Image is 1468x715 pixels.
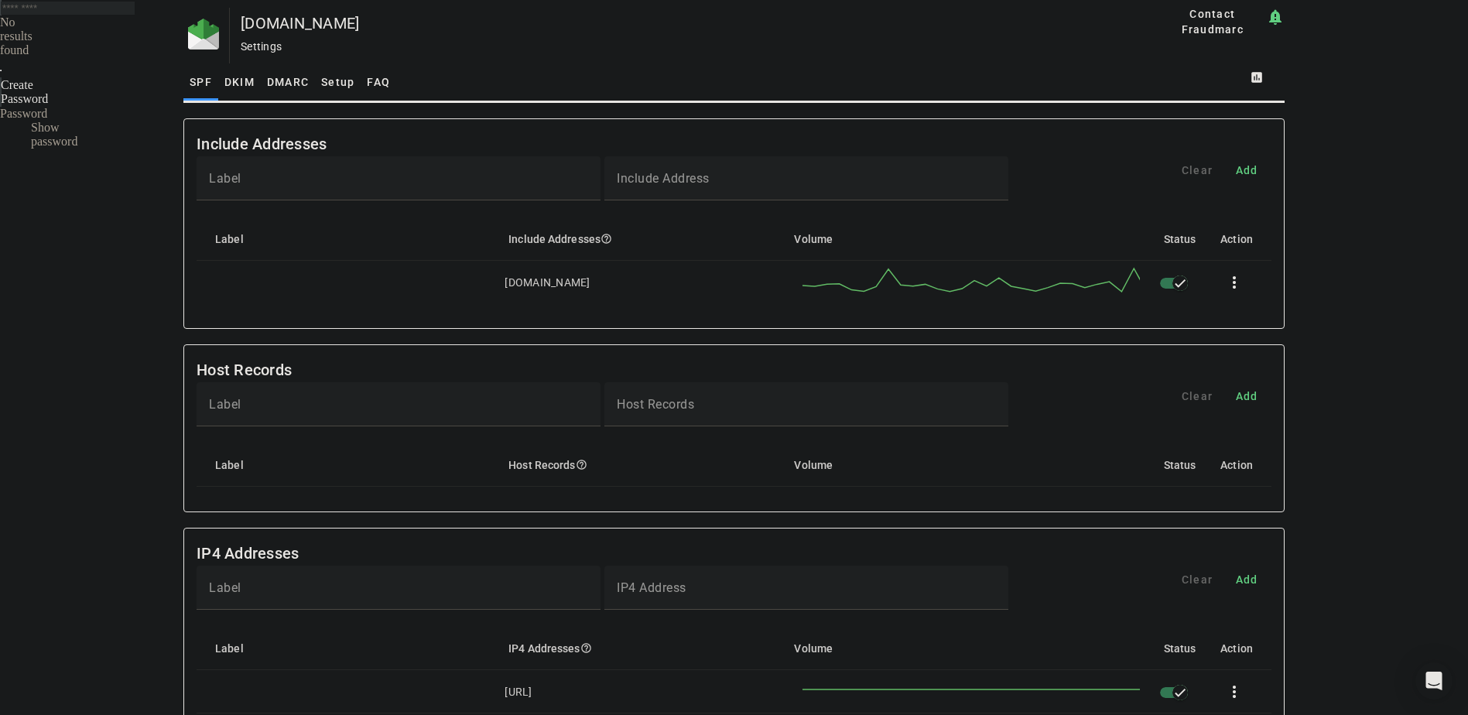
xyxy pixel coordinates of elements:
mat-header-cell: Action [1208,443,1271,487]
mat-label: Label [209,580,241,595]
span: FAQ [367,77,390,87]
a: SPF [183,63,218,101]
span: Contact Fraudmarc [1165,6,1260,37]
div: Open Intercom Messenger [1415,662,1453,700]
mat-header-cell: Volume [782,627,1151,670]
mat-header-cell: Include Addresses [496,217,782,261]
mat-card-title: Include Addresses [197,132,327,156]
mat-label: Label [209,397,241,412]
div: [DOMAIN_NAME] [241,15,1109,31]
a: DMARC [261,63,315,101]
mat-label: Include Address [617,171,710,186]
span: DMARC [267,77,309,87]
a: Setup [315,63,361,101]
span: DKIM [224,77,255,87]
button: Add [1222,382,1271,410]
mat-header-cell: Volume [782,217,1151,261]
i: help_outline [576,459,587,470]
mat-header-cell: Volume [782,443,1151,487]
img: Fraudmarc Logo [188,19,219,50]
div: [URL] [505,684,532,700]
i: help_outline [580,642,592,654]
div: Settings [241,39,1109,54]
a: FAQ [361,63,396,101]
button: Contact Fraudmarc [1159,8,1266,36]
mat-header-cell: Label [197,217,496,261]
mat-header-cell: Status [1151,627,1209,670]
i: help_outline [601,233,612,245]
span: SPF [190,77,212,87]
mat-header-cell: IP4 Addresses [496,627,782,670]
mat-header-cell: Status [1151,443,1209,487]
span: Add [1236,572,1258,587]
mat-header-cell: Action [1208,627,1271,670]
button: Add [1222,156,1271,184]
mat-label: IP4 Address [617,580,686,595]
mat-card-title: IP4 Addresses [197,541,299,566]
fm-list-table: Include Addresses [183,118,1285,329]
mat-header-cell: Host Records [496,443,782,487]
mat-header-cell: Action [1208,217,1271,261]
fm-list-table: Host Records [183,344,1285,512]
div: [DOMAIN_NAME] [505,275,590,290]
mat-header-cell: Label [197,627,496,670]
mat-label: Host Records [617,397,694,412]
mat-header-cell: Label [197,443,496,487]
a: DKIM [218,63,261,101]
button: Add [1222,566,1271,594]
mat-card-title: Host Records [197,357,292,382]
span: Setup [321,77,354,87]
span: Add [1236,388,1258,404]
mat-header-cell: Status [1151,217,1209,261]
mat-label: Label [209,171,241,186]
mat-icon: notification_important [1266,8,1285,26]
span: Add [1236,162,1258,178]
